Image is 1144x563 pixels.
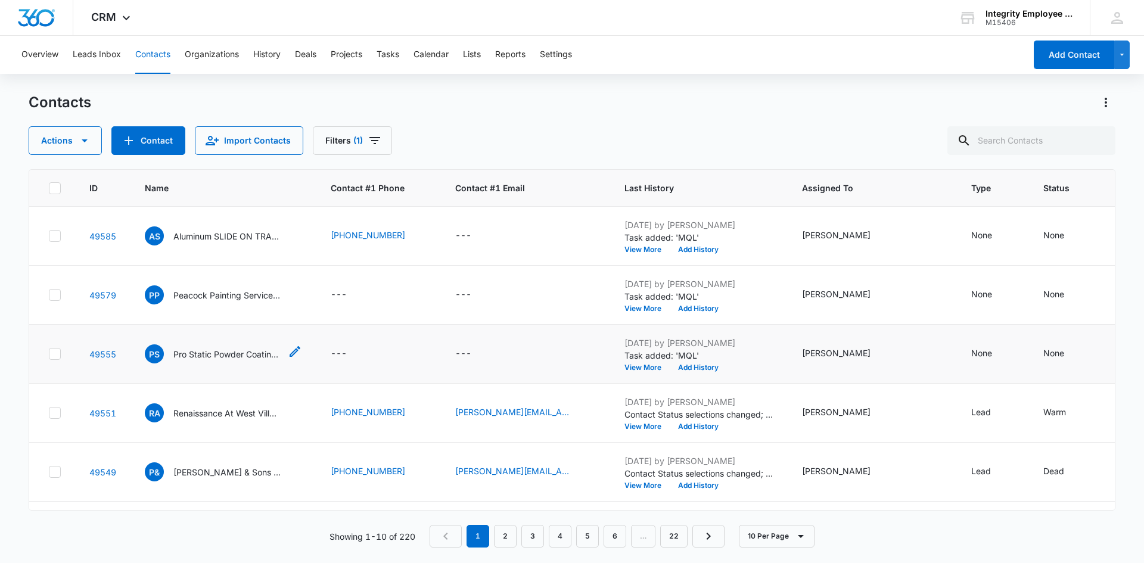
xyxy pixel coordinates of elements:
[89,290,116,300] a: Navigate to contact details page for Peacock Painting Services INC
[1043,182,1070,194] span: Status
[986,9,1072,18] div: account name
[89,467,116,477] a: Navigate to contact details page for Pittman & Sons LLC
[624,278,773,290] p: [DATE] by [PERSON_NAME]
[1043,347,1086,361] div: Status - None - Select to Edit Field
[624,182,756,194] span: Last History
[455,229,471,243] div: ---
[455,406,574,418] a: [PERSON_NAME][EMAIL_ADDRESS][DOMAIN_NAME]
[29,126,102,155] button: Actions
[455,288,493,302] div: Contact #1 Email - - Select to Edit Field
[377,36,399,74] button: Tasks
[624,423,670,430] button: View More
[430,525,725,548] nav: Pagination
[670,305,727,312] button: Add History
[173,230,281,242] p: Aluminum SLIDE ON TRAILERS LLC
[331,465,405,477] a: [PHONE_NUMBER]
[971,465,991,477] div: Lead
[135,36,170,74] button: Contacts
[971,406,1012,420] div: Type - Lead - Select to Edit Field
[89,182,99,194] span: ID
[455,182,596,194] span: Contact #1 Email
[1043,465,1086,479] div: Status - Dead - Select to Edit Field
[971,406,991,418] div: Lead
[73,36,121,74] button: Leads Inbox
[313,126,392,155] button: Filters
[624,337,773,349] p: [DATE] by [PERSON_NAME]
[463,36,481,74] button: Lists
[331,229,427,243] div: Contact #1 Phone - (727) 323-1088 - Select to Edit Field
[1043,229,1064,241] div: None
[173,348,281,360] p: Pro Static Powder Coating LLC
[145,226,302,245] div: Name - Aluminum SLIDE ON TRAILERS LLC - Select to Edit Field
[1043,229,1086,243] div: Status - None - Select to Edit Field
[624,219,773,231] p: [DATE] by [PERSON_NAME]
[1043,406,1066,418] div: Warm
[455,347,493,361] div: Contact #1 Email - - Select to Edit Field
[624,246,670,253] button: View More
[331,229,405,241] a: [PHONE_NUMBER]
[624,455,773,467] p: [DATE] by [PERSON_NAME]
[145,285,164,304] span: PP
[1043,465,1064,477] div: Dead
[145,285,302,304] div: Name - Peacock Painting Services INC - Select to Edit Field
[670,423,727,430] button: Add History
[331,465,427,479] div: Contact #1 Phone - (321) 505-7537 - Select to Edit Field
[1034,41,1114,69] button: Add Contact
[802,465,892,479] div: Assigned To - Nicholas Harris - Select to Edit Field
[802,229,871,241] div: [PERSON_NAME]
[1043,288,1064,300] div: None
[331,36,362,74] button: Projects
[331,347,368,361] div: Contact #1 Phone - - Select to Edit Field
[971,288,1014,302] div: Type - None - Select to Edit Field
[624,231,773,244] p: Task added: 'MQL'
[670,482,727,489] button: Add History
[173,289,281,301] p: Peacock Painting Services INC
[145,344,164,363] span: PS
[624,364,670,371] button: View More
[1043,406,1087,420] div: Status - Warm - Select to Edit Field
[145,403,164,422] span: RA
[802,347,871,359] div: [PERSON_NAME]
[624,396,773,408] p: [DATE] by [PERSON_NAME]
[21,36,58,74] button: Overview
[455,465,574,477] a: [PERSON_NAME][EMAIL_ADDRESS][DOMAIN_NAME]
[1043,288,1086,302] div: Status - None - Select to Edit Field
[971,229,992,241] div: None
[624,305,670,312] button: View More
[971,182,997,194] span: Type
[802,288,892,302] div: Assigned To - Nicholas Harris - Select to Edit Field
[624,349,773,362] p: Task added: 'MQL'
[331,406,427,420] div: Contact #1 Phone - (214) 300-9794 - Select to Edit Field
[329,530,415,543] p: Showing 1-10 of 220
[947,126,1115,155] input: Search Contacts
[91,11,116,23] span: CRM
[971,347,992,359] div: None
[670,364,727,371] button: Add History
[540,36,572,74] button: Settings
[455,465,596,479] div: Contact #1 Email - pittman.sons@gmail.com - Select to Edit Field
[604,525,626,548] a: Page 6
[145,462,164,481] span: P&
[1096,93,1115,112] button: Actions
[494,525,517,548] a: Page 2
[495,36,526,74] button: Reports
[549,525,571,548] a: Page 4
[467,525,489,548] em: 1
[173,466,281,478] p: [PERSON_NAME] & Sons LLC
[670,246,727,253] button: Add History
[692,525,725,548] a: Next Page
[802,465,871,477] div: [PERSON_NAME]
[353,136,363,145] span: (1)
[971,465,1012,479] div: Type - Lead - Select to Edit Field
[331,288,368,302] div: Contact #1 Phone - - Select to Edit Field
[331,288,347,302] div: ---
[971,288,992,300] div: None
[624,467,773,480] p: Contact Status selections changed; Warm was removed and Dead was added.
[986,18,1072,27] div: account id
[111,126,185,155] button: Add Contact
[89,231,116,241] a: Navigate to contact details page for Aluminum SLIDE ON TRAILERS LLC
[145,226,164,245] span: AS
[295,36,316,74] button: Deals
[521,525,544,548] a: Page 3
[89,349,116,359] a: Navigate to contact details page for Pro Static Powder Coating LLC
